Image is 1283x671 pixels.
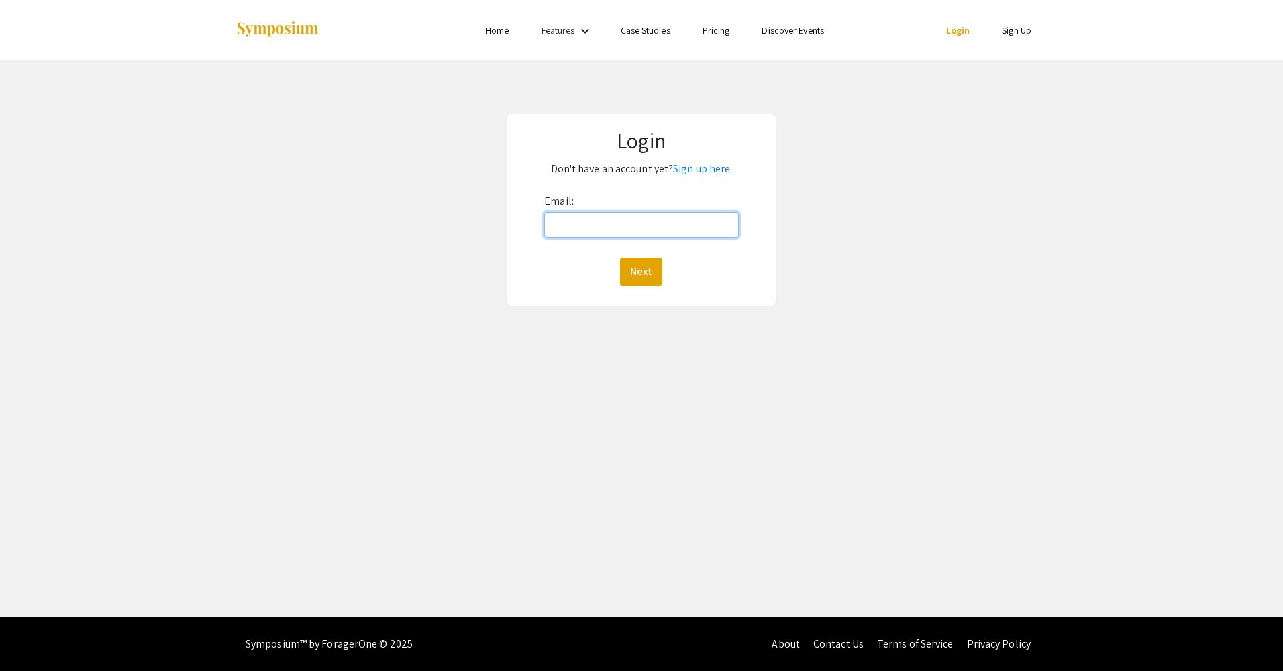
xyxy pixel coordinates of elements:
a: Terms of Service [877,637,954,651]
label: Email: [544,191,574,212]
mat-icon: Expand Features list [577,23,593,39]
a: Discover Events [762,24,824,36]
a: Sign up here. [673,162,732,176]
a: Case Studies [621,24,670,36]
h1: Login [520,127,763,153]
a: Login [946,24,970,36]
a: About [772,637,800,651]
button: Next [620,258,662,286]
a: Pricing [703,24,730,36]
a: Home [486,24,509,36]
a: Contact Us [813,637,864,651]
a: Sign Up [1002,24,1031,36]
iframe: Chat [10,611,57,661]
a: Features [542,24,575,36]
p: Don't have an account yet? [520,158,763,180]
a: Privacy Policy [967,637,1031,651]
div: Symposium™ by ForagerOne © 2025 [246,617,413,671]
img: Symposium by ForagerOne [236,21,319,39]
